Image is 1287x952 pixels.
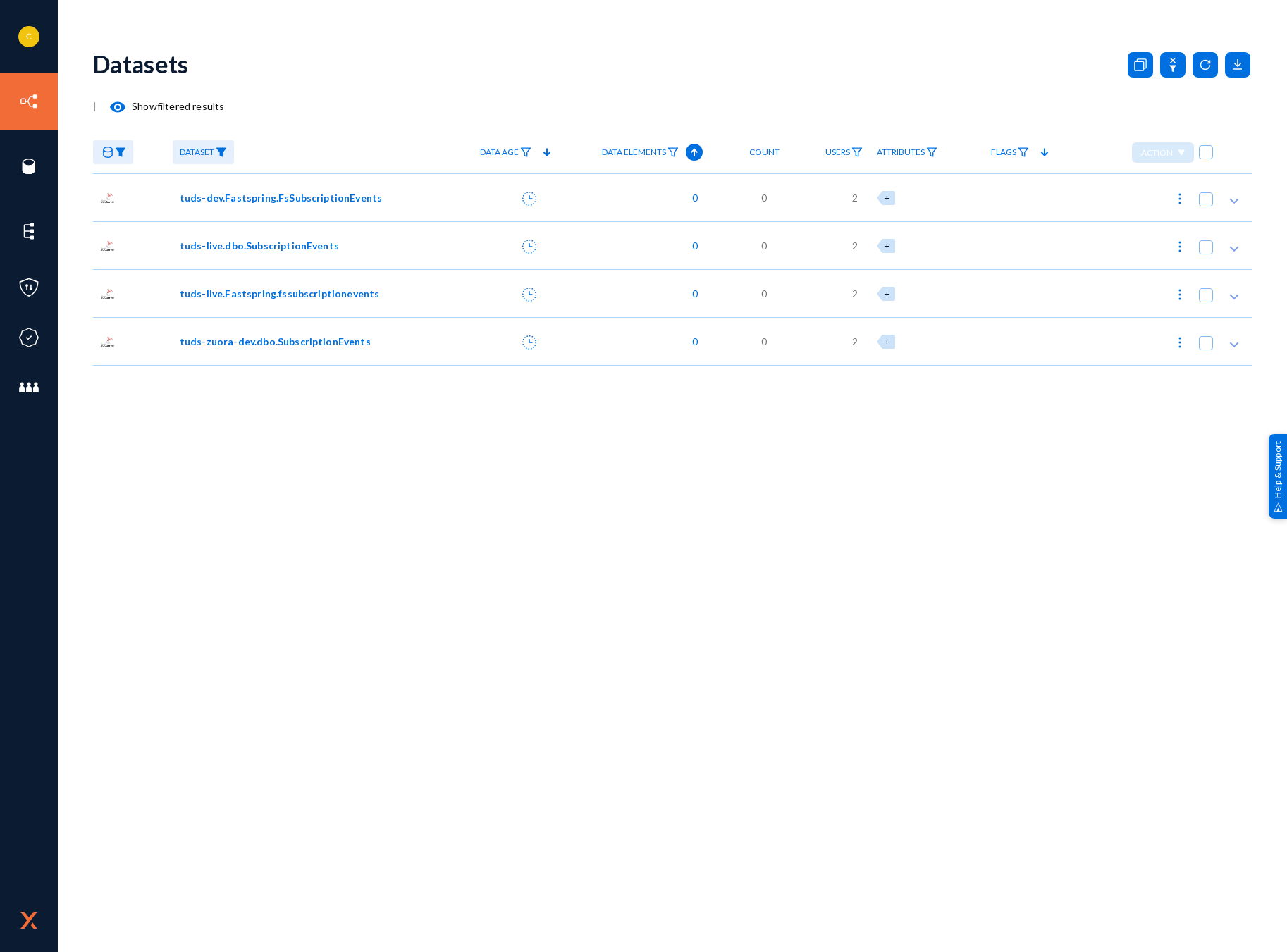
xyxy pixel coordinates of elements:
img: icon-more.svg [1173,335,1187,350]
span: Count [749,147,780,157]
span: + [885,289,889,298]
span: Data Age [480,147,519,157]
div: Help & Support [1269,433,1287,518]
img: icon-filter.svg [520,147,531,157]
span: tuds-live.Fastspring.fssubscriptionevents [180,286,380,301]
img: icon-filter.svg [926,147,937,157]
img: icon-inventory.svg [18,91,39,112]
span: 0 [685,190,698,205]
a: Dataset [173,140,234,165]
a: Flags [984,140,1036,165]
span: Flags [991,147,1016,157]
img: icon-filter.svg [1018,147,1029,157]
img: icon-filter.svg [851,147,863,157]
img: icon-policies.svg [18,277,39,298]
mat-icon: visibility [109,99,126,116]
div: Datasets [93,49,189,78]
span: 2 [852,334,858,349]
span: Show filtered results [97,100,224,112]
span: 0 [685,238,698,253]
span: 2 [852,190,858,205]
span: 0 [761,334,767,349]
span: tuds-live.dbo.SubscriptionEvents [180,238,339,253]
img: icon-filter-filled.svg [216,147,227,157]
img: icon-more.svg [1173,240,1187,254]
img: icon-more.svg [1173,288,1187,302]
span: + [885,193,889,202]
span: Attributes [877,147,925,157]
span: Data Elements [602,147,666,157]
img: sqlserver.png [100,190,116,206]
span: 2 [852,238,858,253]
img: sqlserver.png [100,238,116,254]
span: + [885,337,889,346]
img: sqlserver.png [100,286,116,302]
span: tuds-dev.Fastspring.FsSubscriptionEvents [180,190,382,205]
img: icon-filter.svg [667,147,679,157]
span: 0 [761,238,767,253]
span: tuds-zuora-dev.dbo.SubscriptionEvents [180,334,371,349]
a: Data Age [473,140,538,165]
span: | [93,100,97,112]
span: 0 [685,286,698,301]
span: + [885,241,889,250]
span: 0 [685,334,698,349]
span: 2 [852,286,858,301]
img: icon-more.svg [1173,192,1187,206]
span: Users [825,147,850,157]
img: icon-members.svg [18,377,39,398]
img: sqlserver.png [100,334,116,350]
span: 0 [761,286,767,301]
img: icon-compliance.svg [18,327,39,348]
a: Data Elements [595,140,686,165]
img: icon-filter-filled.svg [115,147,126,157]
span: Dataset [180,147,214,157]
img: help_support.svg [1274,502,1283,512]
img: icon-elements.svg [18,221,39,242]
img: icon-sources.svg [18,156,39,177]
a: Attributes [870,140,944,165]
a: Users [818,140,870,165]
span: 0 [761,190,767,205]
img: 1687c577c4dc085bd5ba4471514e2ea1 [18,26,39,47]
